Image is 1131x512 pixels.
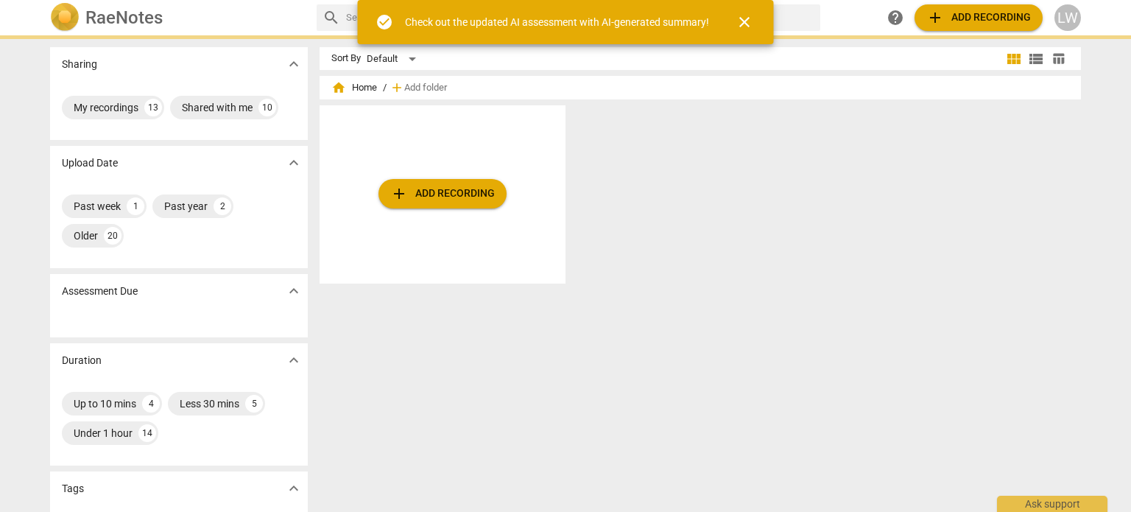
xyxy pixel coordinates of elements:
button: Table view [1047,48,1069,70]
span: Add recording [390,185,495,203]
span: add [390,185,408,203]
button: Show more [283,53,305,75]
div: 13 [144,99,162,116]
span: Home [331,80,377,95]
span: table_chart [1051,52,1065,66]
button: Upload [915,4,1043,31]
div: My recordings [74,100,138,115]
button: LW [1054,4,1081,31]
div: Older [74,228,98,243]
span: view_list [1027,50,1045,68]
span: check_circle [376,13,393,31]
span: search [323,9,340,27]
p: Upload Date [62,155,118,171]
p: Sharing [62,57,97,72]
span: home [331,80,346,95]
h2: RaeNotes [85,7,163,28]
span: close [736,13,753,31]
button: Upload [378,179,507,208]
span: expand_more [285,282,303,300]
div: Past week [74,199,121,214]
div: 10 [258,99,276,116]
span: help [887,9,904,27]
p: Assessment Due [62,284,138,299]
span: expand_more [285,480,303,497]
a: Help [882,4,909,31]
div: 2 [214,197,231,215]
span: add [926,9,944,27]
input: Search [346,6,814,29]
span: view_module [1005,50,1023,68]
img: Logo [50,3,80,32]
button: List view [1025,48,1047,70]
span: Add recording [926,9,1031,27]
div: 1 [127,197,144,215]
span: add [390,80,404,95]
div: 20 [104,227,121,245]
button: Show more [283,152,305,174]
span: expand_more [285,55,303,73]
span: Add folder [404,83,447,94]
div: Under 1 hour [74,426,133,441]
button: Show more [283,349,305,371]
button: Show more [283,477,305,499]
div: Past year [164,199,208,214]
span: expand_more [285,351,303,369]
p: Duration [62,353,102,368]
div: Check out the updated AI assessment with AI-generated summary! [405,15,709,30]
span: / [383,83,387,94]
div: Sort By [331,53,361,64]
button: Close [727,4,762,40]
button: Tile view [1003,48,1025,70]
span: expand_more [285,154,303,172]
div: Ask support [997,496,1107,512]
div: Up to 10 mins [74,396,136,411]
div: 14 [138,424,156,442]
a: LogoRaeNotes [50,3,305,32]
div: Less 30 mins [180,396,239,411]
div: Shared with me [182,100,253,115]
button: Show more [283,280,305,302]
p: Tags [62,481,84,497]
div: 5 [245,395,263,413]
div: Default [367,47,421,71]
div: 4 [142,395,160,413]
